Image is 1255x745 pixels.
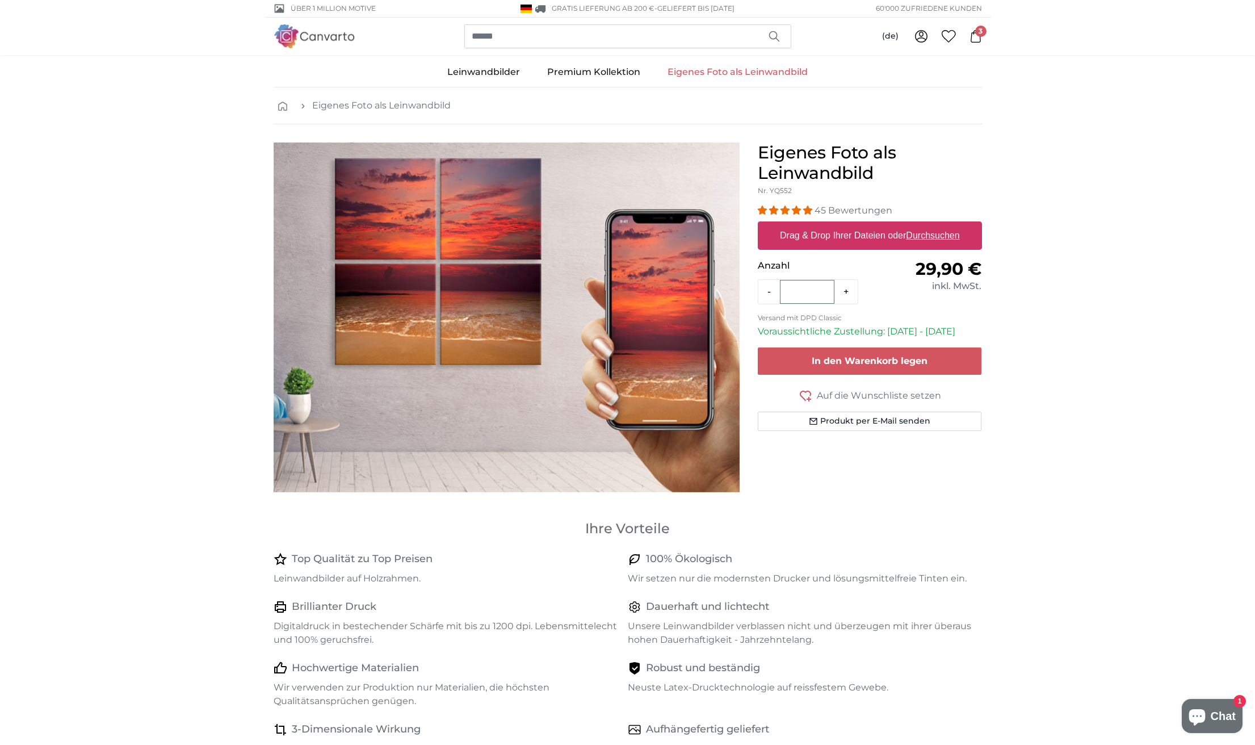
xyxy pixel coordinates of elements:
[291,3,376,14] span: Über 1 Million Motive
[646,551,732,567] h4: 100% Ökologisch
[274,143,740,492] img: personalised-canvas-print
[873,26,908,47] button: (de)
[434,57,534,87] a: Leinwandbilder
[521,5,532,13] img: Deutschland
[876,3,982,14] span: 60'000 ZUFRIEDENE KUNDEN
[292,660,419,676] h4: Hochwertige Materialien
[758,412,982,431] button: Produkt per E-Mail senden
[870,279,981,293] div: inkl. MwSt.
[534,57,654,87] a: Premium Kollektion
[274,87,982,124] nav: breadcrumbs
[274,520,982,538] h3: Ihre Vorteile
[312,99,451,112] a: Eigenes Foto als Leinwandbild
[812,355,927,366] span: In den Warenkorb legen
[758,281,780,303] button: -
[654,4,734,12] span: -
[758,313,982,323] p: Versand mit DPD Classic
[758,325,982,338] p: Voraussichtliche Zustellung: [DATE] - [DATE]
[758,143,982,183] h1: Eigenes Foto als Leinwandbild
[834,281,858,303] button: +
[758,348,982,375] button: In den Warenkorb legen
[628,681,973,694] p: Neuste Latex-Drucktechnologie auf reissfestem Gewebe.
[292,551,433,567] h4: Top Qualität zu Top Preisen
[758,388,982,403] button: Auf die Wunschliste setzen
[758,259,870,273] p: Anzahl
[975,26,987,37] span: 3
[274,24,355,48] img: Canvarto
[758,186,792,195] span: Nr. YQ552
[815,205,892,216] span: 45 Bewertungen
[552,4,654,12] span: GRATIS Lieferung ab 200 €
[274,620,619,647] p: Digitaldruck in bestechender Schärfe mit bis zu 1200 dpi. Lebensmittelecht und 100% geruchsfrei.
[916,258,981,279] span: 29,90 €
[274,572,619,585] p: Leinwandbilder auf Holzrahmen.
[646,722,769,738] h4: Aufhängefertig geliefert
[654,57,821,87] a: Eigenes Foto als Leinwandbild
[646,660,760,676] h4: Robust und beständig
[628,620,973,647] p: Unsere Leinwandbilder verblassen nicht und überzeugen mit ihrer überaus hohen Dauerhaftigkeit - J...
[906,231,959,240] u: Durchsuchen
[775,224,964,247] label: Drag & Drop Ihrer Dateien oder
[646,599,769,615] h4: Dauerhaft und lichtecht
[292,599,376,615] h4: Brillianter Druck
[758,205,815,216] span: 4.93 stars
[628,572,973,585] p: Wir setzen nur die modernsten Drucker und lösungsmittelfreie Tinten ein.
[657,4,734,12] span: Geliefert bis [DATE]
[274,143,740,492] div: 1 of 1
[817,389,941,403] span: Auf die Wunschliste setzen
[274,681,619,708] p: Wir verwenden zur Produktion nur Materialien, die höchsten Qualitätsansprüchen genügen.
[1178,699,1246,736] inbox-online-store-chat: Onlineshop-Chat von Shopify
[292,722,421,738] h4: 3-Dimensionale Wirkung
